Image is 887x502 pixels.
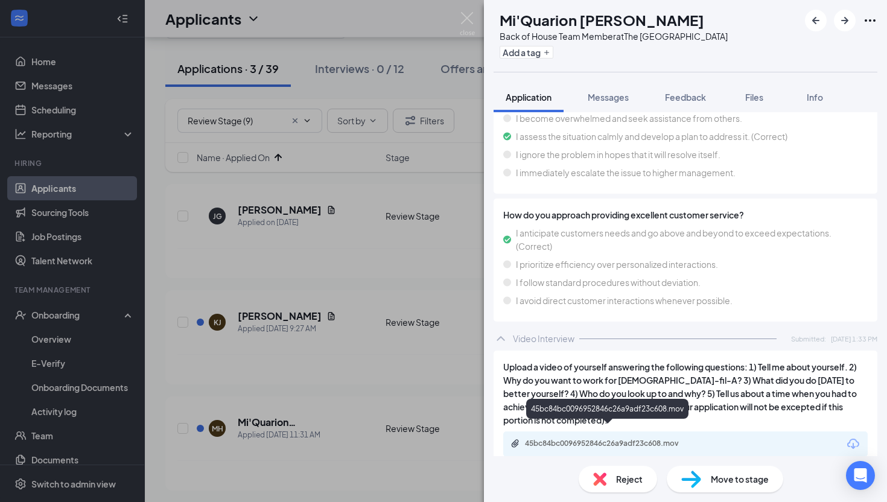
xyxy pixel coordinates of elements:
div: Open Intercom Messenger [846,461,875,490]
button: PlusAdd a tag [500,46,553,59]
span: I avoid direct customer interactions whenever possible. [516,294,733,307]
span: I become overwhelmed and seek assistance from others. [516,112,742,125]
svg: ChevronUp [494,331,508,346]
span: Upload a video of yourself answering the following questions: 1) Tell me about yourself. 2) Why d... [503,360,868,427]
span: I prioritize efficiency over personalized interactions. [516,258,718,271]
svg: Plus [543,49,550,56]
svg: ArrowRight [838,13,852,28]
div: Back of House Team Member at The [GEOGRAPHIC_DATA] [500,30,728,42]
span: I follow standard procedures without deviation. [516,276,701,289]
div: 45bc84bc0096952846c26a9adf23c608.mov [525,439,694,448]
span: Reject [616,472,643,486]
span: Feedback [665,92,706,103]
span: I immediately escalate the issue to higher management. [516,166,736,179]
span: I ignore the problem in hopes that it will resolve itself. [516,148,720,161]
span: Info [807,92,823,103]
span: Messages [588,92,629,103]
span: How do you approach providing excellent customer service? [503,208,868,221]
span: Application [506,92,552,103]
a: Paperclip45bc84bc0096952846c26a9adf23c608.mov [510,439,706,450]
button: ArrowLeftNew [805,10,827,31]
span: [DATE] 1:33 PM [831,334,877,344]
h1: Mi'Quarion [PERSON_NAME] [500,10,704,30]
span: I assess the situation calmly and develop a plan to address it. (Correct) [516,130,787,143]
svg: Download [846,437,860,451]
span: I anticipate customers needs and go above and beyond to exceed expectations. (Correct) [516,226,868,253]
div: Video Interview [513,332,574,345]
svg: ArrowLeftNew [809,13,823,28]
div: 45bc84bc0096952846c26a9adf23c608.mov [526,399,688,419]
svg: Paperclip [510,439,520,448]
span: Move to stage [711,472,769,486]
button: ArrowRight [834,10,856,31]
span: Submitted: [791,334,826,344]
span: Files [745,92,763,103]
svg: Ellipses [863,13,877,28]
